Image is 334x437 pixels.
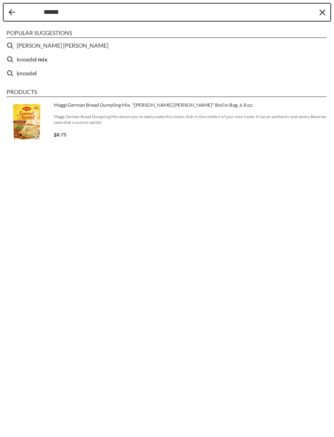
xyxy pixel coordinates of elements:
[3,98,331,145] li: Maggi German Bread Dumpling Mix, "Semmel Knoedel" Boil in Bag, 6.8 oz.
[35,68,37,78] b: l
[3,53,331,66] li: knoedel mix
[3,39,331,53] li: semmel knoedel
[7,101,327,142] a: Maggi German Bread Dumpling Mix, "[PERSON_NAME] [PERSON_NAME]" Boil in Bag, 6.8 oz.Maggi German B...
[318,8,326,16] button: Clear
[7,88,327,97] li: Products
[35,55,48,64] b: l mix
[54,102,327,108] span: Maggi German Bread Dumpling Mix, "[PERSON_NAME] [PERSON_NAME]" Boil in Bag, 6.8 oz.
[9,9,15,15] button: Back
[54,114,327,125] span: Maggi German Bread Dumpling Mix allows you to easily make this classic dish in the comfort of you...
[7,29,327,38] li: Popular suggestions
[3,66,331,80] li: knoedel
[54,132,66,138] span: $8.75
